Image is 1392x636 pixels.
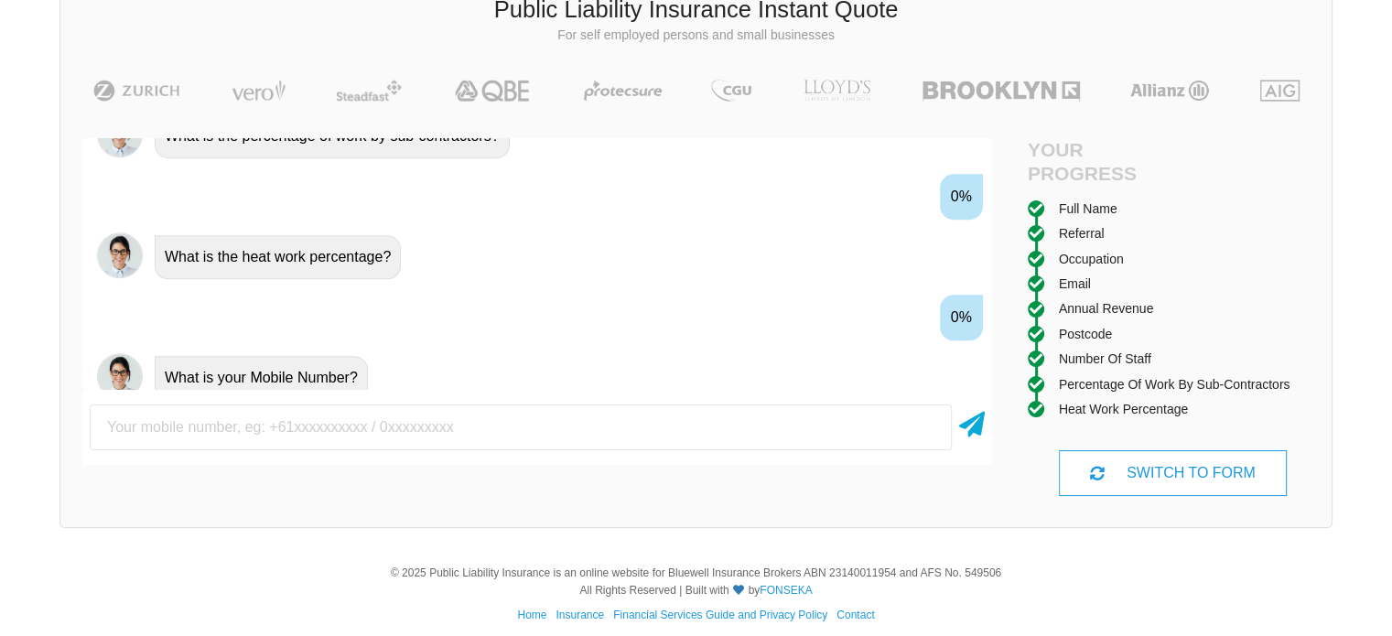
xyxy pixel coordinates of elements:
[97,353,143,399] img: Chatbot | PLI
[90,404,952,450] input: Your mobile number, eg: +61xxxxxxxxxx / 0xxxxxxxxx
[1121,80,1218,102] img: Allianz | Public Liability Insurance
[1059,298,1154,318] div: Annual Revenue
[85,80,189,102] img: Zurich | Public Liability Insurance
[223,80,294,102] img: Vero | Public Liability Insurance
[444,80,543,102] img: QBE | Public Liability Insurance
[577,80,669,102] img: Protecsure | Public Liability Insurance
[329,80,409,102] img: Steadfast | Public Liability Insurance
[1059,324,1112,344] div: Postcode
[793,80,881,102] img: LLOYD's | Public Liability Insurance
[940,295,983,340] div: 0%
[155,356,368,400] div: What is your Mobile Number?
[704,80,759,102] img: CGU | Public Liability Insurance
[915,80,1086,102] img: Brooklyn | Public Liability Insurance
[613,609,827,621] a: Financial Services Guide and Privacy Policy
[1059,450,1286,496] div: SWITCH TO FORM
[1253,80,1307,102] img: AIG | Public Liability Insurance
[1059,349,1151,369] div: Number of staff
[1059,223,1105,243] div: Referral
[74,27,1318,45] p: For self employed persons and small businesses
[1059,199,1117,219] div: Full Name
[517,609,546,621] a: Home
[836,609,874,621] a: Contact
[1059,399,1188,419] div: Heat work percentage
[155,235,401,279] div: What is the heat work percentage?
[1059,274,1091,294] div: Email
[1059,374,1290,394] div: Percentage of work by sub-contractors
[556,609,604,621] a: Insurance
[760,584,812,597] a: FONSEKA
[1028,138,1173,184] h4: Your Progress
[1059,249,1124,269] div: Occupation
[940,174,983,220] div: 0%
[97,232,143,278] img: Chatbot | PLI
